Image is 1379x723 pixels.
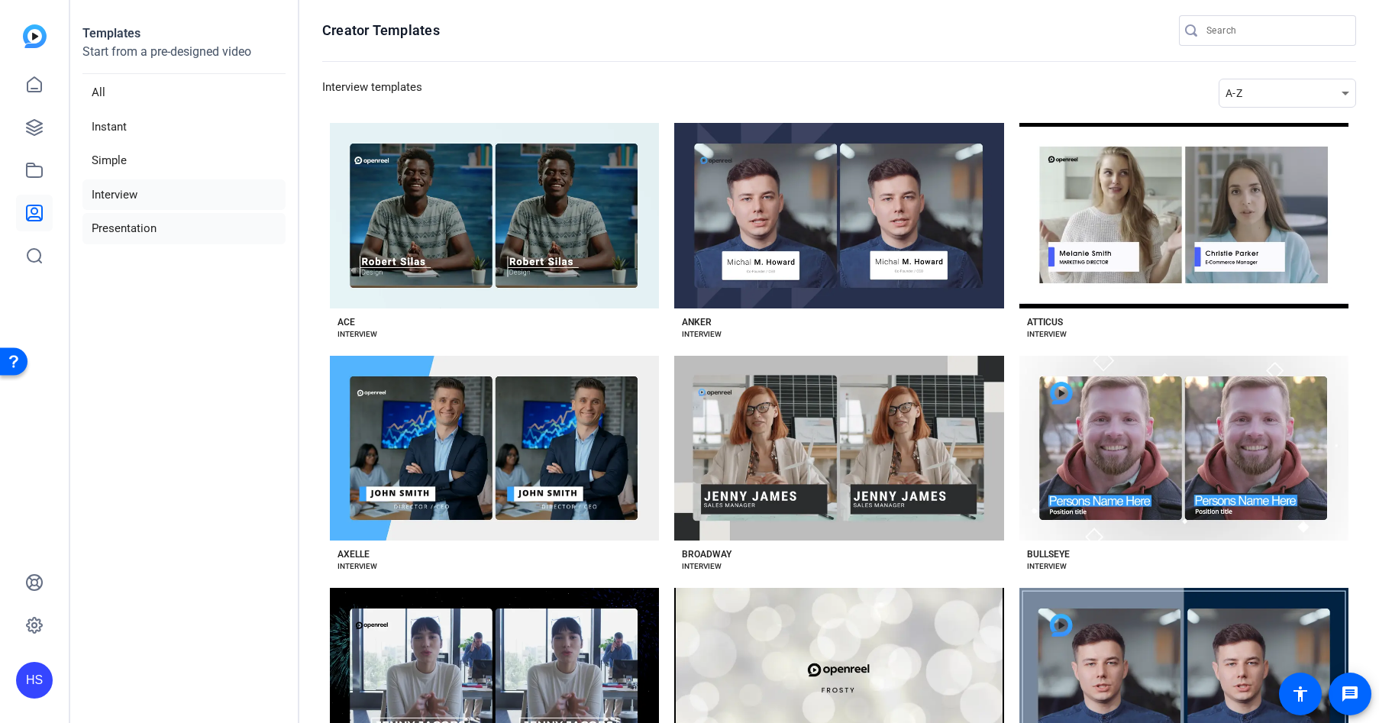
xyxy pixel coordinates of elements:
[82,213,286,244] li: Presentation
[330,123,659,308] button: Template image
[337,316,355,328] div: ACE
[674,356,1003,541] button: Template image
[23,24,47,48] img: blue-gradient.svg
[16,662,53,699] div: HS
[682,548,731,560] div: BROADWAY
[682,316,712,328] div: ANKER
[682,328,722,341] div: INTERVIEW
[1019,356,1348,541] button: Template image
[1027,548,1070,560] div: BULLSEYE
[82,111,286,143] li: Instant
[1027,328,1067,341] div: INTERVIEW
[82,43,286,74] p: Start from a pre-designed video
[82,179,286,211] li: Interview
[1226,87,1242,99] span: A-Z
[322,79,422,108] h3: Interview templates
[1341,685,1359,703] mat-icon: message
[337,548,370,560] div: AXELLE
[1291,685,1310,703] mat-icon: accessibility
[1019,123,1348,308] button: Template image
[682,560,722,573] div: INTERVIEW
[82,77,286,108] li: All
[674,123,1003,308] button: Template image
[82,145,286,176] li: Simple
[1206,21,1344,40] input: Search
[82,26,140,40] strong: Templates
[337,328,377,341] div: INTERVIEW
[337,560,377,573] div: INTERVIEW
[1027,316,1063,328] div: ATTICUS
[1027,560,1067,573] div: INTERVIEW
[322,21,440,40] h1: Creator Templates
[330,356,659,541] button: Template image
